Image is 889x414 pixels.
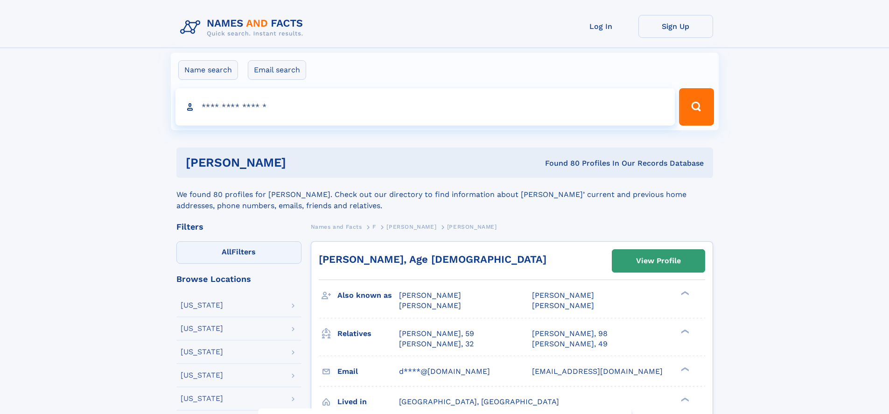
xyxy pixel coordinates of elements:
span: F [372,224,376,230]
div: [US_STATE] [181,348,223,356]
div: Browse Locations [176,275,301,283]
h1: [PERSON_NAME] [186,157,416,168]
div: Found 80 Profiles In Our Records Database [415,158,704,168]
label: Email search [248,60,306,80]
div: [US_STATE] [181,395,223,402]
a: [PERSON_NAME] [386,221,436,232]
img: Logo Names and Facts [176,15,311,40]
span: [PERSON_NAME] [386,224,436,230]
div: [US_STATE] [181,372,223,379]
div: ❯ [679,396,690,402]
h3: Email [337,364,399,379]
div: ❯ [679,328,690,334]
label: Name search [178,60,238,80]
span: [GEOGRAPHIC_DATA], [GEOGRAPHIC_DATA] [399,397,559,406]
div: ❯ [679,290,690,296]
span: [PERSON_NAME] [532,301,594,310]
span: [PERSON_NAME] [399,301,461,310]
span: [PERSON_NAME] [532,291,594,300]
span: All [222,247,231,256]
label: Filters [176,241,301,264]
a: View Profile [612,250,705,272]
a: Sign Up [638,15,713,38]
a: [PERSON_NAME], Age [DEMOGRAPHIC_DATA] [319,253,546,265]
h3: Relatives [337,326,399,342]
h3: Lived in [337,394,399,410]
div: [US_STATE] [181,325,223,332]
div: Filters [176,223,301,231]
a: Names and Facts [311,221,362,232]
a: F [372,221,376,232]
a: [PERSON_NAME], 98 [532,329,608,339]
button: Search Button [679,88,714,126]
a: [PERSON_NAME], 49 [532,339,608,349]
div: [US_STATE] [181,302,223,309]
a: Log In [564,15,638,38]
span: [PERSON_NAME] [447,224,497,230]
span: [EMAIL_ADDRESS][DOMAIN_NAME] [532,367,663,376]
a: [PERSON_NAME], 59 [399,329,474,339]
div: We found 80 profiles for [PERSON_NAME]. Check out our directory to find information about [PERSON... [176,178,713,211]
input: search input [175,88,675,126]
div: View Profile [636,250,681,272]
h3: Also known as [337,288,399,303]
a: [PERSON_NAME], 32 [399,339,474,349]
span: [PERSON_NAME] [399,291,461,300]
div: ❯ [679,366,690,372]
